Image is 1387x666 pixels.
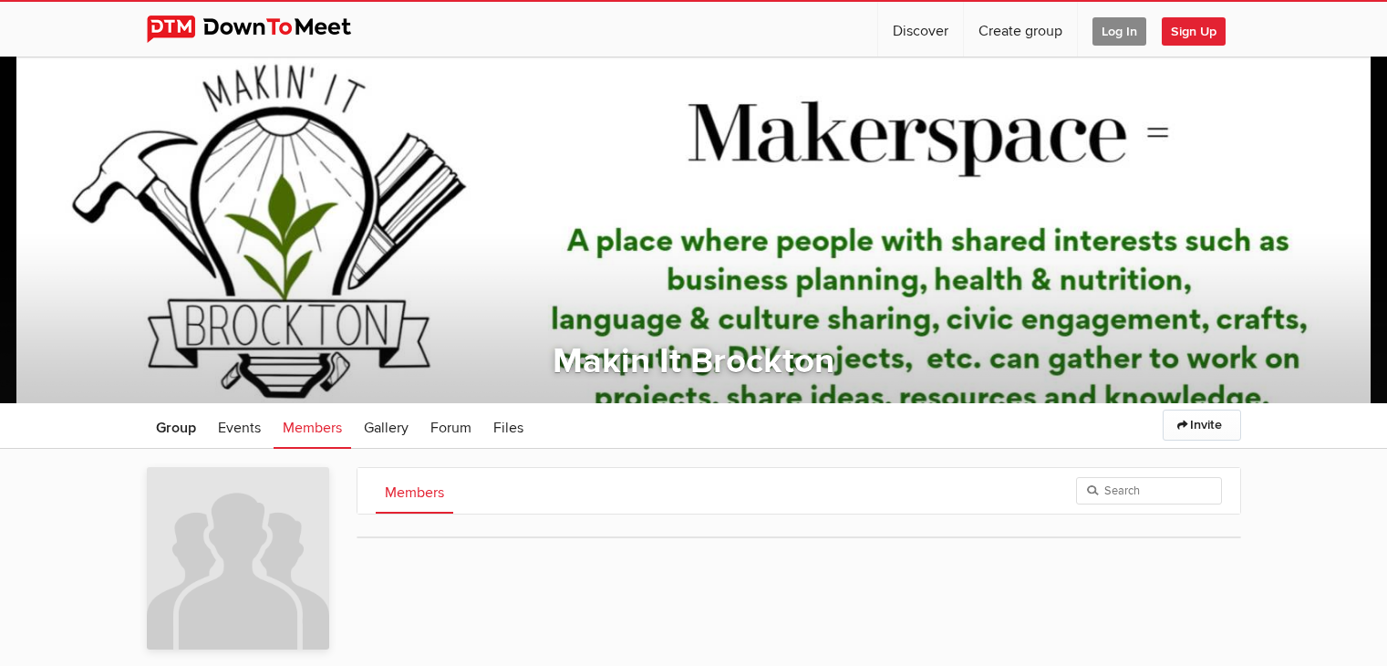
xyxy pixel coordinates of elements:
span: Forum [430,419,471,437]
span: Gallery [364,419,409,437]
span: Sign Up [1162,17,1226,46]
a: Gallery [355,403,418,449]
span: Group [156,419,196,437]
a: Log In [1078,2,1161,57]
a: Members [274,403,351,449]
a: Makin It Brockton [553,340,834,382]
a: Sign Up [1162,2,1240,57]
img: Makin It Brockton [147,467,329,650]
a: Files [484,403,533,449]
span: Members [283,419,342,437]
span: Files [493,419,523,437]
a: Forum [421,403,481,449]
a: Members [376,468,453,514]
span: Events [218,419,261,437]
a: Create group [964,2,1077,57]
a: Group [147,403,205,449]
a: Invite [1163,410,1241,441]
input: Search [1076,477,1222,505]
a: Discover [878,2,963,57]
span: Log In [1092,17,1146,46]
a: Events [209,403,270,449]
img: DownToMeet [147,16,379,43]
